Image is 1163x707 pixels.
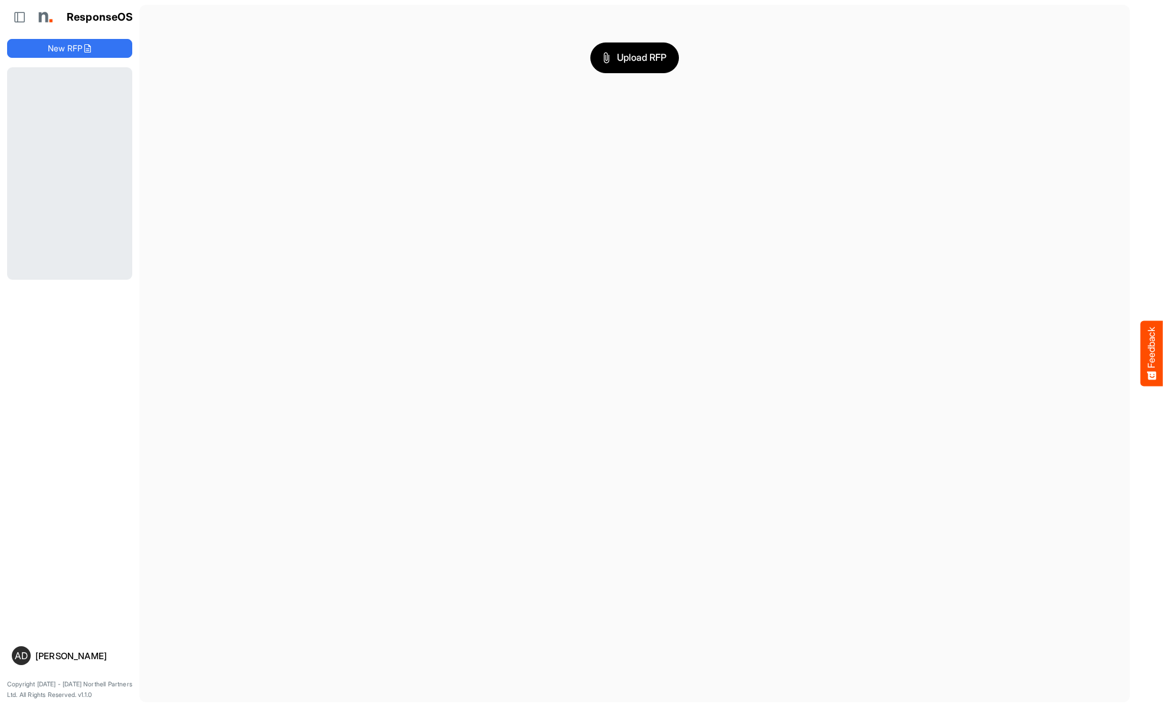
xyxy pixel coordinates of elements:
[1141,321,1163,387] button: Feedback
[7,679,132,700] p: Copyright [DATE] - [DATE] Northell Partners Ltd. All Rights Reserved. v1.1.0
[7,39,132,58] button: New RFP
[603,50,667,66] span: Upload RFP
[35,652,128,660] div: [PERSON_NAME]
[15,651,28,660] span: AD
[7,67,132,279] div: Loading...
[590,42,679,73] button: Upload RFP
[32,5,56,29] img: Northell
[67,11,133,24] h1: ResponseOS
